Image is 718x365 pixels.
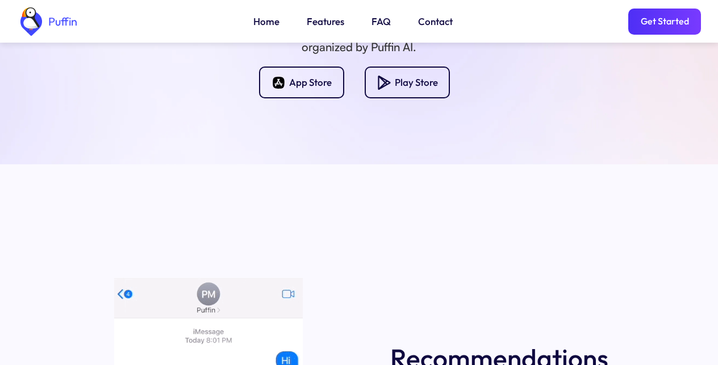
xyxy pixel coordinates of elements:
[272,76,286,90] img: Apple app-store icon.
[259,67,353,98] a: Apple app-store icon.App Store
[17,7,77,36] a: home
[395,76,438,89] div: Play Store
[45,16,77,27] div: Puffin
[365,67,459,98] a: Google play iconPlay Store
[371,14,391,29] a: FAQ
[377,76,391,90] img: Google play icon
[628,9,701,35] a: Get Started
[307,14,344,29] a: Features
[289,76,332,89] div: App Store
[253,14,279,29] a: Home
[418,14,453,29] a: Contact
